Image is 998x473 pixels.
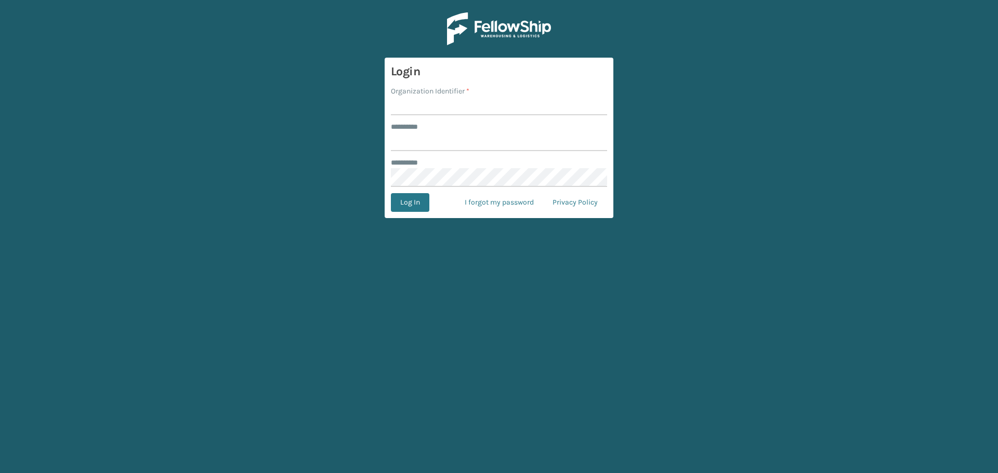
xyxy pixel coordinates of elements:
[447,12,551,45] img: Logo
[391,64,607,79] h3: Login
[391,86,469,97] label: Organization Identifier
[391,193,429,212] button: Log In
[455,193,543,212] a: I forgot my password
[543,193,607,212] a: Privacy Policy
